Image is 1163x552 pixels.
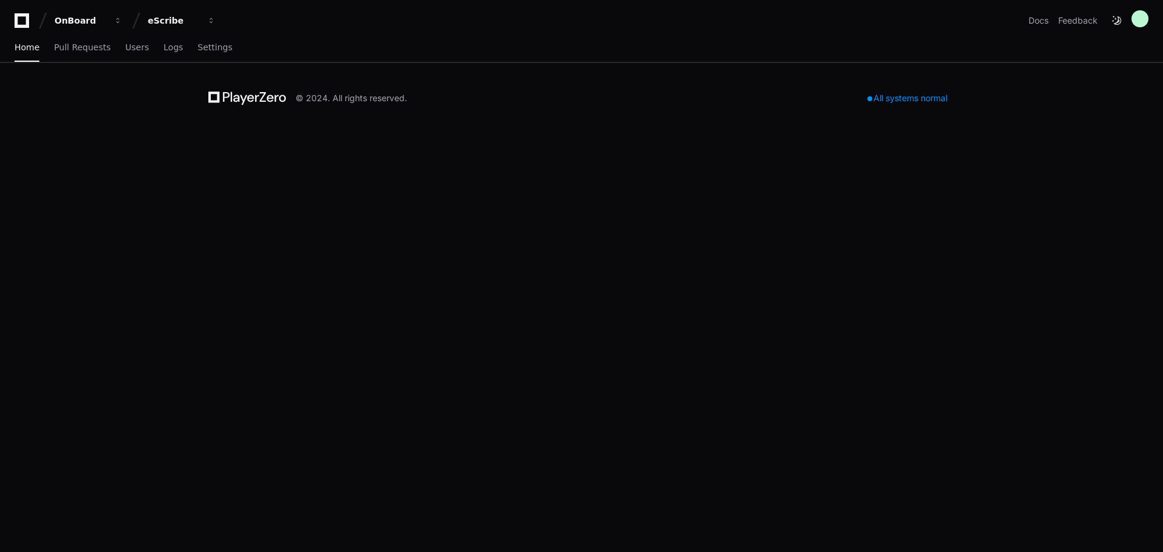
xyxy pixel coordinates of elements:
a: Docs [1029,15,1049,27]
a: Settings [197,34,232,62]
span: Logs [164,44,183,51]
div: OnBoard [55,15,107,27]
span: Pull Requests [54,44,110,51]
button: Feedback [1058,15,1098,27]
a: Home [15,34,39,62]
span: Users [125,44,149,51]
div: All systems normal [860,90,955,107]
span: Home [15,44,39,51]
a: Logs [164,34,183,62]
a: Pull Requests [54,34,110,62]
span: Settings [197,44,232,51]
button: eScribe [143,10,220,32]
div: eScribe [148,15,200,27]
a: Users [125,34,149,62]
div: © 2024. All rights reserved. [296,92,407,104]
button: OnBoard [50,10,127,32]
